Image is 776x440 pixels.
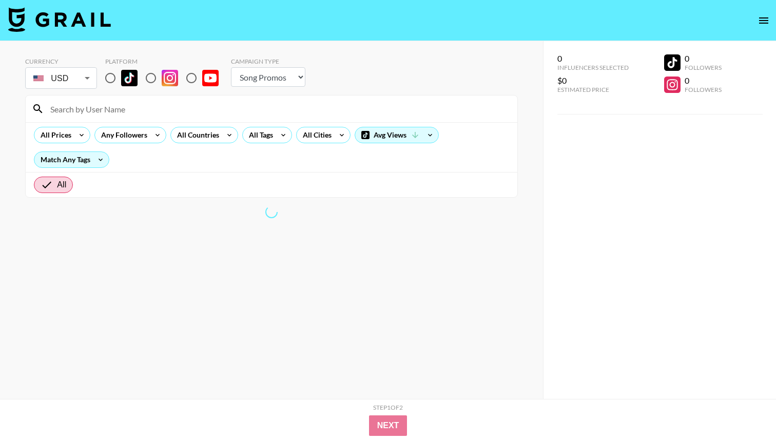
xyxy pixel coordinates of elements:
[34,127,73,143] div: All Prices
[557,75,629,86] div: $0
[95,127,149,143] div: Any Followers
[297,127,334,143] div: All Cities
[105,58,227,65] div: Platform
[8,7,111,32] img: Grail Talent
[685,53,722,64] div: 0
[557,64,629,71] div: Influencers Selected
[121,70,138,86] img: TikTok
[355,127,438,143] div: Avg Views
[557,53,629,64] div: 0
[44,101,511,117] input: Search by User Name
[34,152,109,167] div: Match Any Tags
[685,64,722,71] div: Followers
[231,58,305,65] div: Campaign Type
[27,69,95,87] div: USD
[265,206,278,218] span: Refreshing lists, bookers, clients, countries, tags, cities, talent, talent...
[685,86,722,93] div: Followers
[25,58,97,65] div: Currency
[171,127,221,143] div: All Countries
[373,404,403,411] div: Step 1 of 2
[557,86,629,93] div: Estimated Price
[685,75,722,86] div: 0
[243,127,275,143] div: All Tags
[369,415,408,436] button: Next
[162,70,178,86] img: Instagram
[57,179,66,191] span: All
[202,70,219,86] img: YouTube
[753,10,774,31] button: open drawer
